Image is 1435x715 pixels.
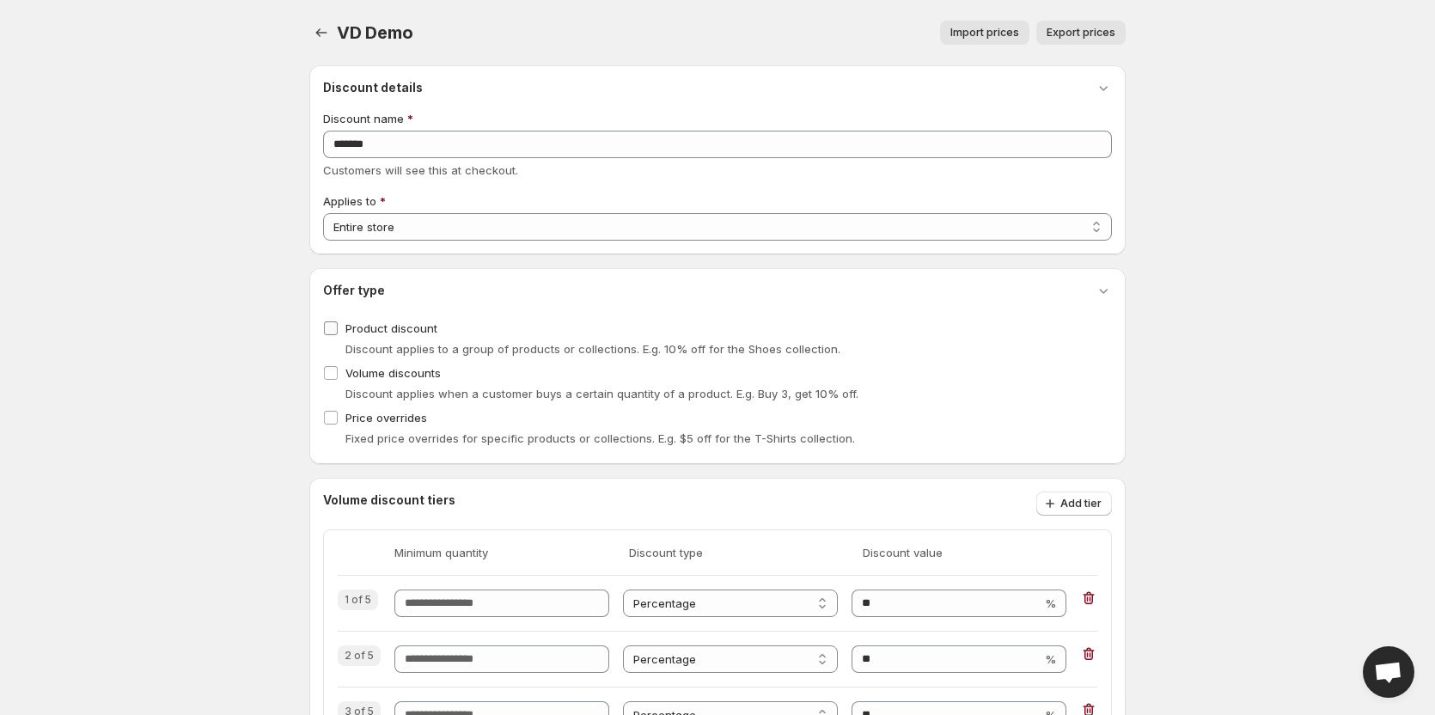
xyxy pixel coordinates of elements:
span: Price overrides [345,411,427,425]
span: Add tier [1060,497,1102,510]
span: Discount name [323,112,404,125]
span: % [1045,596,1056,610]
button: Export prices [1036,21,1126,45]
button: Add tier [1036,492,1112,516]
span: Discount applies when a customer buys a certain quantity of a product. E.g. Buy 3, get 10% off. [345,387,858,400]
span: Applies to [323,194,376,208]
span: 1 of 5 [345,593,371,607]
span: % [1045,652,1056,666]
span: Export prices [1047,26,1115,40]
span: Import prices [950,26,1019,40]
h3: Volume discount tiers [323,492,455,516]
span: Minimum quantity [394,544,615,561]
h3: Discount details [323,79,423,96]
span: Discount applies to a group of products or collections. E.g. 10% off for the Shoes collection. [345,342,840,356]
span: 2 of 5 [345,649,374,663]
span: VD Demo [337,22,413,43]
span: Discount type [629,544,850,561]
h3: Offer type [323,282,385,299]
span: Volume discounts [345,366,441,380]
span: Product discount [345,321,437,335]
button: Import prices [940,21,1029,45]
span: Customers will see this at checkout. [323,163,518,177]
div: Open chat [1363,646,1414,698]
span: Discount value [863,544,1084,561]
span: Fixed price overrides for specific products or collections. E.g. $5 off for the T-Shirts collection. [345,431,855,445]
